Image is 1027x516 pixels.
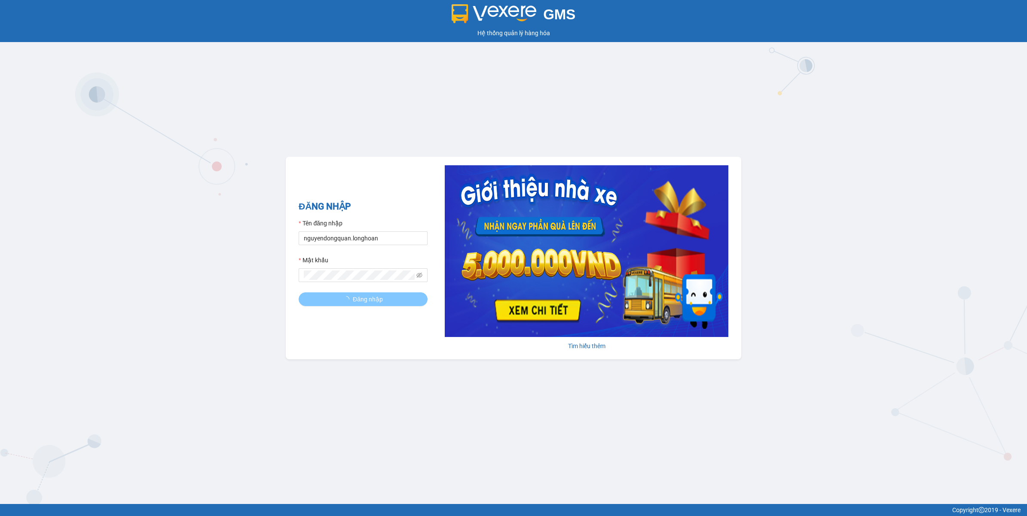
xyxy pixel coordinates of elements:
[2,28,1025,38] div: Hệ thống quản lý hàng hóa
[299,219,342,228] label: Tên đăng nhập
[452,4,537,23] img: logo 2
[299,292,428,306] button: Đăng nhập
[452,13,576,20] a: GMS
[416,272,422,278] span: eye-invisible
[543,6,575,22] span: GMS
[353,294,383,304] span: Đăng nhập
[299,200,428,214] h2: ĐĂNG NHẬP
[978,507,984,513] span: copyright
[299,255,328,265] label: Mật khẩu
[6,505,1021,515] div: Copyright 2019 - Vexere
[445,165,728,337] img: banner-0
[445,341,728,351] div: Tìm hiểu thêm
[304,270,415,280] input: Mật khẩu
[299,231,428,245] input: Tên đăng nhập
[343,296,353,302] span: loading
